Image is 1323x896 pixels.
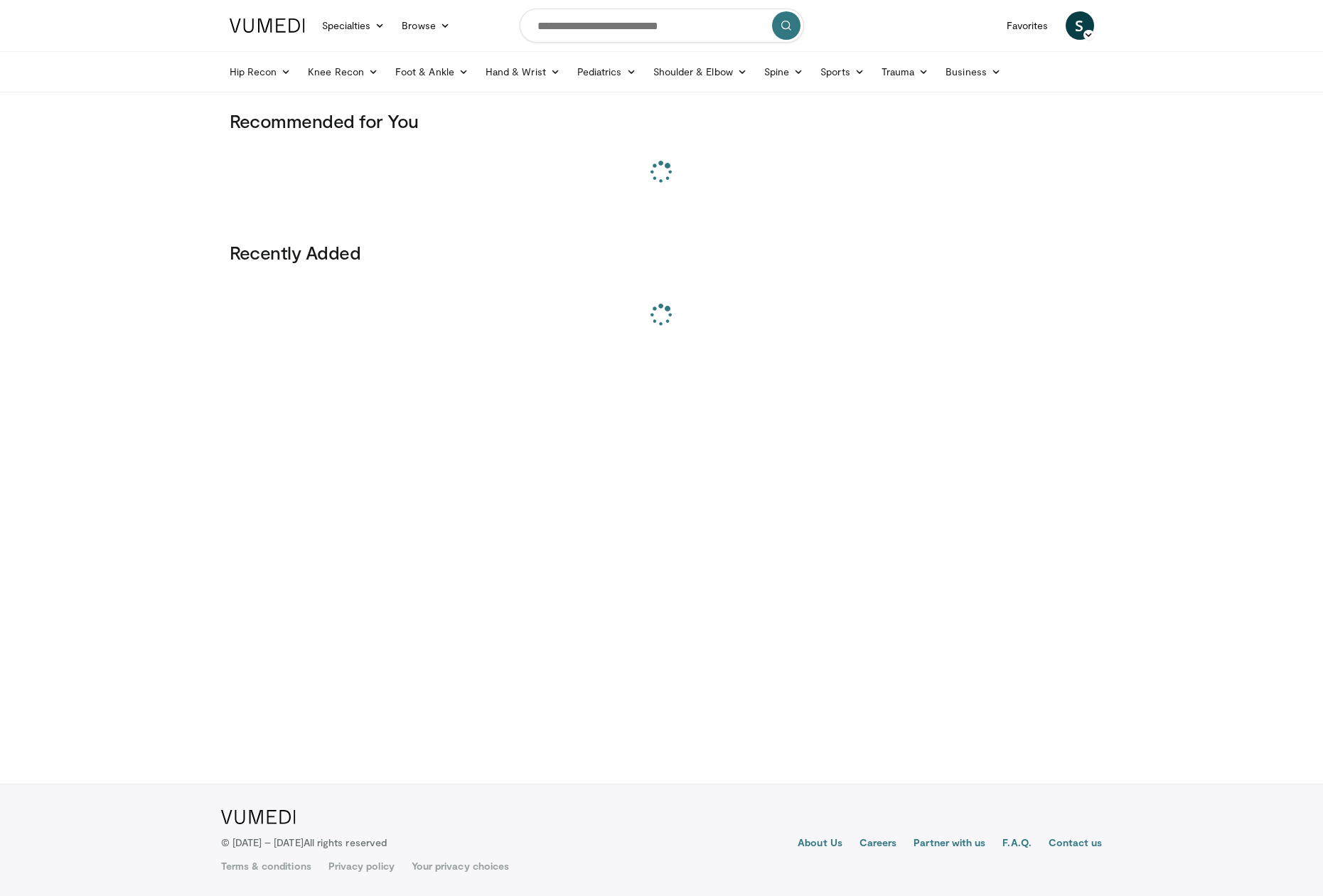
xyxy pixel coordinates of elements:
[645,58,756,86] a: Shoulder & Elbow
[314,11,394,40] a: Specialties
[859,836,897,853] a: Careers
[412,859,509,873] a: Your privacy choices
[812,58,873,86] a: Sports
[569,58,645,86] a: Pediatrics
[221,836,387,850] p: © [DATE] – [DATE]
[873,58,938,86] a: Trauma
[221,810,296,824] img: VuMedi Logo
[230,18,305,33] img: VuMedi Logo
[477,58,569,86] a: Hand & Wrist
[520,9,804,43] input: Search topics, interventions
[299,58,387,86] a: Knee Recon
[914,836,985,853] a: Partner with us
[230,241,1094,264] h3: Recently Added
[998,11,1057,40] a: Favorites
[1002,836,1031,853] a: F.A.Q.
[1066,11,1094,40] a: S
[221,58,300,86] a: Hip Recon
[328,859,395,873] a: Privacy policy
[1049,836,1103,853] a: Contact us
[937,58,1009,86] a: Business
[393,11,459,40] a: Browse
[387,58,477,86] a: Foot & Ankle
[221,859,311,873] a: Terms & conditions
[756,58,812,86] a: Spine
[230,110,1094,132] h3: Recommended for You
[304,836,387,848] span: All rights reserved
[798,836,842,853] a: About Us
